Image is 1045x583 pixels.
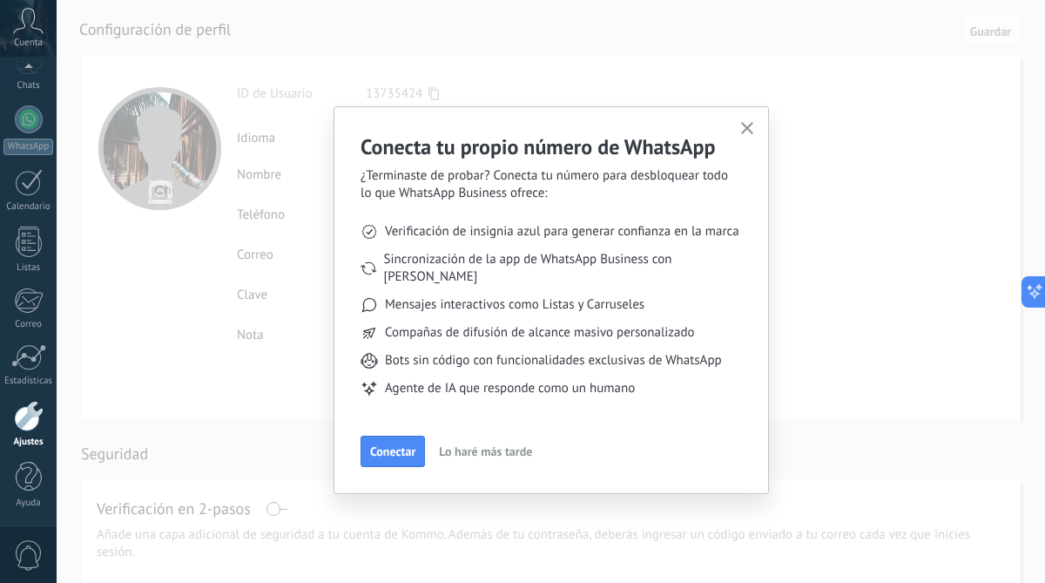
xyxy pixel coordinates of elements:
[385,324,695,342] span: Compañas de difusión de alcance masivo personalizado
[3,139,53,155] div: WhatsApp
[3,376,54,387] div: Estadísticas
[361,133,742,160] h2: Conecta tu propio número de WhatsApp
[384,251,742,286] span: Sincronización de la app de WhatsApp Business con [PERSON_NAME]
[431,438,540,464] button: Lo haré más tarde
[439,445,532,458] span: Lo haré más tarde
[3,201,54,213] div: Calendario
[3,262,54,274] div: Listas
[361,436,425,467] button: Conectar
[385,223,739,241] span: Verificación de insignia azul para generar confianza en la marca
[385,296,644,314] span: Mensajes interactivos como Listas y Carruseles
[3,319,54,330] div: Correo
[3,80,54,92] div: Chats
[370,445,415,458] span: Conectar
[14,37,43,49] span: Cuenta
[385,380,635,397] span: Agente de IA que responde como un humano
[3,498,54,509] div: Ayuda
[361,167,742,202] span: ¿Terminaste de probar? Conecta tu número para desbloquear todo lo que WhatsApp Business ofrece:
[385,352,722,369] span: Bots sin código con funcionalidades exclusivas de WhatsApp
[3,437,54,448] div: Ajustes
